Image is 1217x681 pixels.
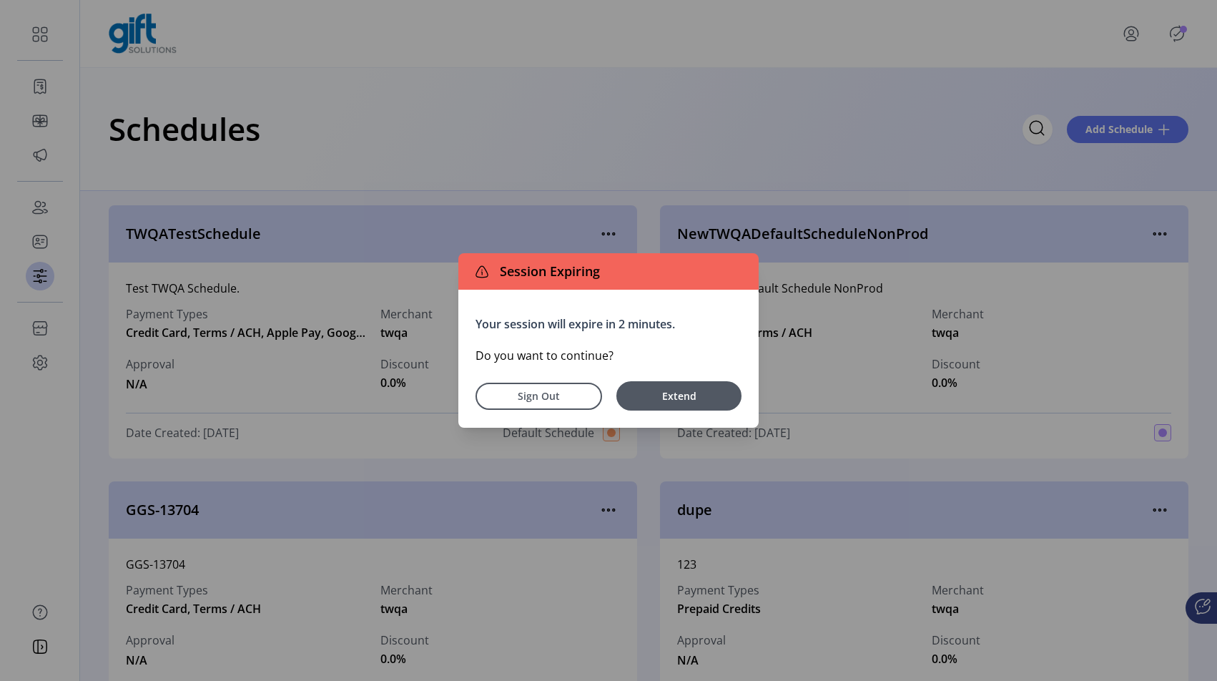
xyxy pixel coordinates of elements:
[476,315,741,333] p: Your session will expire in 2 minutes.
[494,388,583,403] span: Sign Out
[476,347,741,364] p: Do you want to continue?
[624,388,734,403] span: Extend
[494,262,600,281] span: Session Expiring
[616,381,741,411] button: Extend
[476,383,602,410] button: Sign Out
